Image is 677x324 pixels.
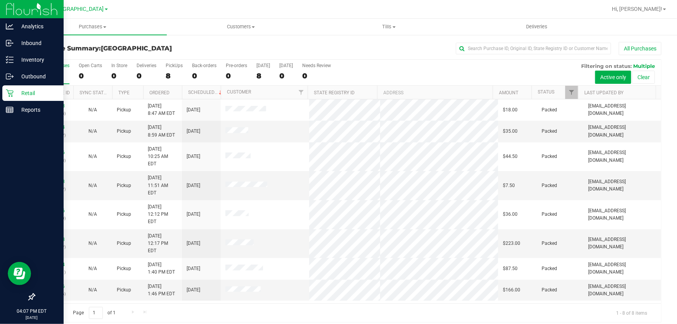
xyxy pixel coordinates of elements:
span: [EMAIL_ADDRESS][DOMAIN_NAME] [588,283,656,298]
span: [DATE] [187,286,200,294]
a: Sync Status [80,90,109,95]
button: N/A [88,106,97,114]
p: Reports [14,105,60,114]
span: Pickup [117,286,131,294]
span: $36.00 [503,211,518,218]
span: Packed [542,106,557,114]
span: Packed [542,286,557,294]
span: [GEOGRAPHIC_DATA] [51,6,104,12]
p: Analytics [14,22,60,31]
span: Page of 1 [66,307,122,319]
div: 0 [302,71,331,80]
span: Pickup [117,240,131,247]
span: Not Applicable [88,211,97,217]
span: [DATE] [187,182,200,189]
span: [DATE] 8:47 AM EDT [148,102,175,117]
span: Tills [315,23,463,30]
span: Pickup [117,106,131,114]
span: Filtering on status: [581,63,632,69]
span: [DATE] [187,240,200,247]
a: Last Updated By [584,90,623,95]
span: Not Applicable [88,128,97,134]
span: Deliveries [516,23,558,30]
button: N/A [88,182,97,189]
button: N/A [88,211,97,218]
span: [DATE] 1:40 PM EDT [148,261,175,276]
span: Multiple [633,63,655,69]
button: N/A [88,153,97,160]
p: Inbound [14,38,60,48]
span: Not Applicable [88,154,97,159]
div: [DATE] [256,63,270,68]
span: Hi, [PERSON_NAME]! [612,6,662,12]
span: $44.50 [503,153,518,160]
button: N/A [88,128,97,135]
span: [DATE] [187,128,200,135]
a: Filter [565,86,578,99]
span: Pickup [117,153,131,160]
span: Packed [542,153,557,160]
span: [DATE] [187,211,200,218]
span: $7.50 [503,182,515,189]
iframe: Resource center [8,262,31,285]
div: 8 [166,71,183,80]
span: [EMAIL_ADDRESS][DOMAIN_NAME] [588,236,656,251]
span: [DATE] [187,106,200,114]
a: Scheduled [188,90,223,95]
span: [DATE] [187,265,200,272]
a: Deliveries [463,19,611,35]
span: Pickup [117,182,131,189]
inline-svg: Inventory [6,56,14,64]
div: 0 [137,71,156,80]
span: Pickup [117,265,131,272]
span: [EMAIL_ADDRESS][DOMAIN_NAME] [588,207,656,222]
th: Address [377,86,493,99]
a: Customer [227,89,251,95]
span: [DATE] 1:46 PM EDT [148,283,175,298]
span: [EMAIL_ADDRESS][DOMAIN_NAME] [588,124,656,139]
inline-svg: Reports [6,106,14,114]
span: [DATE] 8:59 AM EDT [148,124,175,139]
button: N/A [88,240,97,247]
span: Not Applicable [88,241,97,246]
span: [EMAIL_ADDRESS][DOMAIN_NAME] [588,261,656,276]
span: [DATE] 12:17 PM EDT [148,232,177,255]
input: Search Purchase ID, Original ID, State Registry ID or Customer Name... [456,43,611,54]
p: Outbound [14,72,60,81]
div: 0 [79,71,102,80]
div: 8 [256,71,270,80]
span: Customers [167,23,315,30]
span: [GEOGRAPHIC_DATA] [101,45,172,52]
button: N/A [88,265,97,272]
input: 1 [89,307,103,319]
span: Not Applicable [88,107,97,113]
span: Packed [542,182,557,189]
button: Clear [632,71,655,84]
span: Packed [542,128,557,135]
p: Retail [14,88,60,98]
div: 0 [192,71,216,80]
span: $18.00 [503,106,518,114]
span: [DATE] 11:51 AM EDT [148,174,177,197]
p: [DATE] [3,315,60,321]
h3: Purchase Summary: [34,45,243,52]
a: Purchases [19,19,167,35]
div: Back-orders [192,63,216,68]
div: Open Carts [79,63,102,68]
div: 0 [279,71,293,80]
div: 0 [226,71,247,80]
div: Pre-orders [226,63,247,68]
div: PickUps [166,63,183,68]
inline-svg: Analytics [6,23,14,30]
span: Pickup [117,128,131,135]
span: Packed [542,240,557,247]
a: Type [118,90,130,95]
span: [DATE] 10:25 AM EDT [148,146,177,168]
div: In Store [111,63,127,68]
span: [EMAIL_ADDRESS][DOMAIN_NAME] [588,102,656,117]
span: 1 - 8 of 8 items [610,307,653,319]
a: Ordered [149,90,170,95]
a: Status [538,89,554,95]
button: All Purchases [619,42,661,55]
span: [DATE] [187,153,200,160]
